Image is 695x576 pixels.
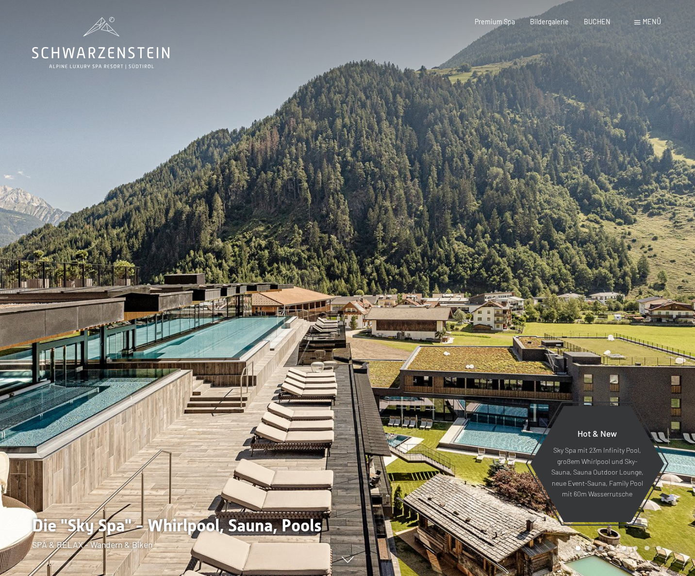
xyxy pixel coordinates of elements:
span: Menü [643,17,661,26]
a: Premium Spa [475,17,515,26]
div: Carousel Page 2 [587,546,592,551]
a: Hot & New Sky Spa mit 23m Infinity Pool, großem Whirlpool und Sky-Sauna, Sauna Outdoor Lounge, ne... [530,405,665,523]
div: Carousel Page 3 [599,546,604,551]
span: Hot & New [578,428,617,439]
div: Carousel Page 6 [633,546,638,551]
div: Carousel Page 7 [645,546,649,551]
a: BUCHEN [584,17,611,26]
div: Carousel Page 8 [656,546,661,551]
div: Carousel Page 4 [610,546,615,551]
div: Carousel Page 1 (Current Slide) [576,546,580,551]
div: Carousel Pagination [572,546,661,551]
a: Bildergalerie [530,17,569,26]
p: Sky Spa mit 23m Infinity Pool, großem Whirlpool und Sky-Sauna, Sauna Outdoor Lounge, neue Event-S... [551,445,644,500]
div: Carousel Page 5 [622,546,627,551]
